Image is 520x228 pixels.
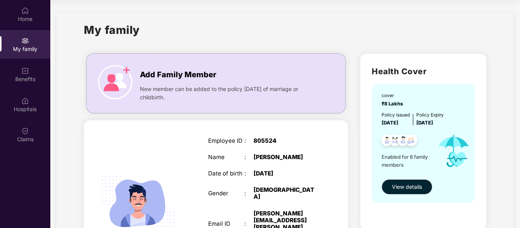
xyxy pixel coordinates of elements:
[254,154,317,161] div: [PERSON_NAME]
[244,190,254,197] div: :
[382,112,410,119] div: Policy issued
[402,132,420,151] img: svg+xml;base64,PHN2ZyB4bWxucz0iaHR0cDovL3d3dy53My5vcmcvMjAwMC9zdmciIHdpZHRoPSI0OC45NDMiIGhlaWdodD...
[21,37,29,45] img: svg+xml;base64,PHN2ZyB3aWR0aD0iMjAiIGhlaWdodD0iMjAiIHZpZXdCb3g9IjAgMCAyMCAyMCIgZmlsbD0ibm9uZSIgeG...
[140,69,216,81] span: Add Family Member
[208,190,245,197] div: Gender
[382,179,432,195] button: View details
[382,153,431,169] span: Enabled for 6 family members
[244,137,254,144] div: :
[416,112,444,119] div: Policy Expiry
[392,183,422,191] span: View details
[98,65,132,99] img: icon
[208,154,245,161] div: Name
[254,187,317,200] div: [DEMOGRAPHIC_DATA]
[431,127,476,175] img: icon
[21,7,29,14] img: svg+xml;base64,PHN2ZyBpZD0iSG9tZSIgeG1sbnM9Imh0dHA6Ly93d3cudzMub3JnLzIwMDAvc3ZnIiB3aWR0aD0iMjAiIG...
[140,85,317,102] span: New member can be added to the policy [DATE] of marriage or childbirth.
[382,92,405,99] div: cover
[382,120,398,126] span: [DATE]
[254,170,317,177] div: [DATE]
[378,132,396,151] img: svg+xml;base64,PHN2ZyB4bWxucz0iaHR0cDovL3d3dy53My5vcmcvMjAwMC9zdmciIHdpZHRoPSI0OC45NDMiIGhlaWdodD...
[208,137,245,144] div: Employee ID
[386,132,404,151] img: svg+xml;base64,PHN2ZyB4bWxucz0iaHR0cDovL3d3dy53My5vcmcvMjAwMC9zdmciIHdpZHRoPSI0OC45MTUiIGhlaWdodD...
[21,67,29,75] img: svg+xml;base64,PHN2ZyBpZD0iQmVuZWZpdHMiIHhtbG5zPSJodHRwOi8vd3d3LnczLm9yZy8yMDAwL3N2ZyIgd2lkdGg9Ij...
[244,220,254,227] div: :
[394,132,412,151] img: svg+xml;base64,PHN2ZyB4bWxucz0iaHR0cDovL3d3dy53My5vcmcvMjAwMC9zdmciIHdpZHRoPSI0OC45NDMiIGhlaWdodD...
[382,101,405,107] span: ₹8 Lakhs
[21,127,29,135] img: svg+xml;base64,PHN2ZyBpZD0iQ2xhaW0iIHhtbG5zPSJodHRwOi8vd3d3LnczLm9yZy8yMDAwL3N2ZyIgd2lkdGg9IjIwIi...
[244,154,254,161] div: :
[254,137,317,144] div: 805524
[416,120,433,126] span: [DATE]
[21,97,29,105] img: svg+xml;base64,PHN2ZyBpZD0iSG9zcGl0YWxzIiB4bWxucz0iaHR0cDovL3d3dy53My5vcmcvMjAwMC9zdmciIHdpZHRoPS...
[208,170,245,177] div: Date of birth
[208,220,245,227] div: Email ID
[244,170,254,177] div: :
[84,21,140,38] h1: My family
[372,65,475,78] h2: Health Cover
